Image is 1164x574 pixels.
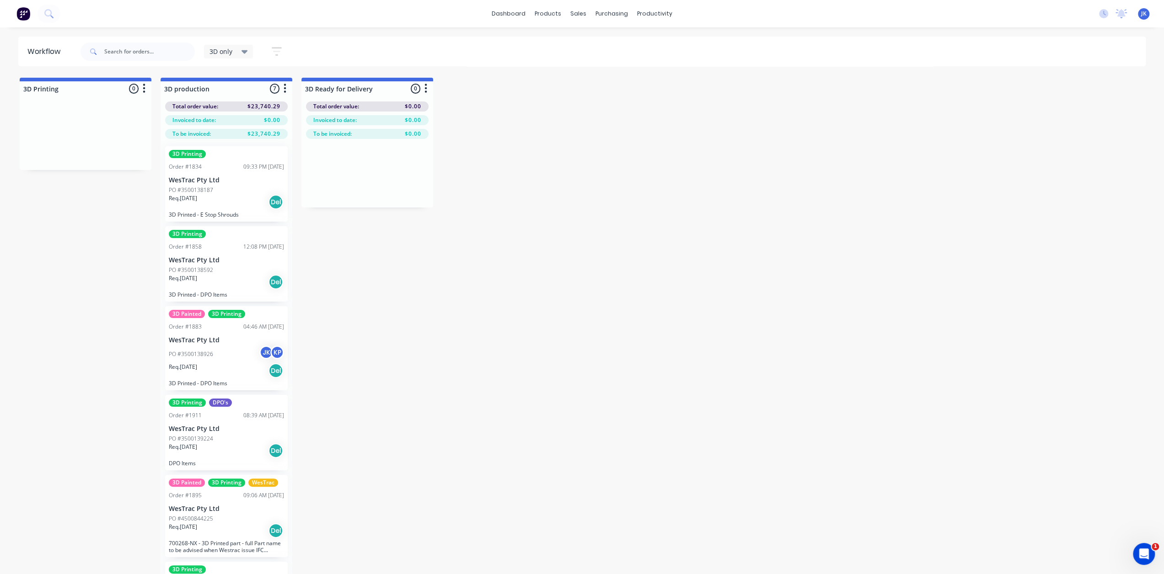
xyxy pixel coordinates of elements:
p: 3D Printed - DPO Items [169,291,284,298]
div: 3D PrintingDPO'sOrder #191108:39 AM [DATE]WesTrac Pty LtdPO #3500139224Req.[DATE]DelDPO Items [165,395,288,470]
span: $0.00 [405,116,421,124]
iframe: Intercom live chat [1133,543,1155,565]
div: Order #1911 [169,411,202,420]
div: 04:46 AM [DATE] [243,323,284,331]
p: PO #3500138592 [169,266,213,274]
p: WesTrac Pty Ltd [169,505,284,513]
p: Req. [DATE] [169,274,197,282]
div: 3D Painted3D PrintingOrder #188304:46 AM [DATE]WesTrac Pty LtdPO #3500138926JKKPReq.[DATE]Del3D P... [165,306,288,391]
div: Workflow [27,46,65,57]
span: $0.00 [405,102,421,111]
div: Order #1895 [169,491,202,500]
div: sales [566,7,591,21]
p: WesTrac Pty Ltd [169,425,284,433]
div: DPO's [209,399,232,407]
p: DPO Items [169,460,284,467]
div: Order #1858 [169,243,202,251]
span: JK [1141,10,1147,18]
p: 700268-NX - 3D Printed part - full Part name to be advised when Westrac issue IFC drawing(s) [169,540,284,553]
div: 3D Printing [208,478,245,487]
a: dashboard [487,7,530,21]
div: KP [270,345,284,359]
div: Del [268,443,283,458]
p: 3D Printed - E Stop Shrouds [169,211,284,218]
div: Del [268,195,283,209]
span: To be invoiced: [313,130,352,138]
div: 3D Printing [169,565,206,574]
div: purchasing [591,7,633,21]
span: Invoiced to date: [172,116,216,124]
div: 09:06 AM [DATE] [243,491,284,500]
p: PO #3500139224 [169,435,213,443]
div: Order #1883 [169,323,202,331]
div: 3D Painted3D PrintingWesTracOrder #189509:06 AM [DATE]WesTrac Pty LtdPO #4500844225Req.[DATE]Del7... [165,475,288,557]
div: 12:08 PM [DATE] [243,243,284,251]
p: PO #3500138187 [169,186,213,194]
div: productivity [633,7,677,21]
div: 09:33 PM [DATE] [243,163,284,171]
div: JK [259,345,273,359]
span: To be invoiced: [172,130,211,138]
div: 3D Painted [169,478,205,487]
div: Order #1834 [169,163,202,171]
div: Del [268,523,283,538]
p: PO #4500844225 [169,515,213,523]
p: WesTrac Pty Ltd [169,176,284,184]
span: Total order value: [313,102,359,111]
p: WesTrac Pty Ltd [169,256,284,264]
div: 3D Printing [208,310,245,318]
span: Invoiced to date: [313,116,357,124]
div: 08:39 AM [DATE] [243,411,284,420]
p: WesTrac Pty Ltd [169,336,284,344]
span: $23,740.29 [247,102,280,111]
input: Search for orders... [104,43,195,61]
p: 3D Printed - DPO Items [169,380,284,387]
p: Req. [DATE] [169,194,197,202]
span: $0.00 [405,130,421,138]
p: Req. [DATE] [169,363,197,371]
p: PO #3500138926 [169,350,213,358]
span: 3D only [209,47,232,56]
span: 1 [1152,543,1159,550]
div: WesTrac [248,478,278,487]
span: $0.00 [264,116,280,124]
div: 3D Printing [169,230,206,238]
div: 3D PrintingOrder #183409:33 PM [DATE]WesTrac Pty LtdPO #3500138187Req.[DATE]Del3D Printed - E Sto... [165,146,288,222]
div: 3D Painted [169,310,205,318]
div: Del [268,275,283,289]
div: 3D Printing [169,150,206,158]
div: products [530,7,566,21]
div: Del [268,363,283,378]
span: $23,740.29 [247,130,280,138]
img: Factory [16,7,30,21]
p: Req. [DATE] [169,523,197,531]
div: 3D Printing [169,399,206,407]
div: 3D PrintingOrder #185812:08 PM [DATE]WesTrac Pty LtdPO #3500138592Req.[DATE]Del3D Printed - DPO I... [165,226,288,302]
span: Total order value: [172,102,218,111]
p: Req. [DATE] [169,443,197,451]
